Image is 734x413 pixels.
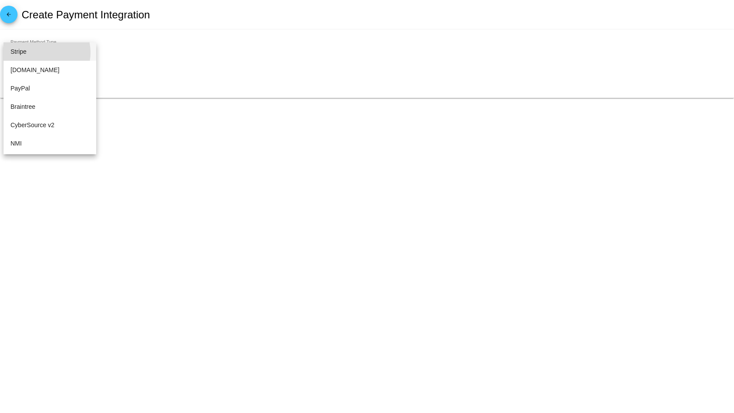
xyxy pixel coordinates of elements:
span: Stripe [10,42,89,61]
span: CyberSource v2 [10,116,89,134]
span: NMI [10,134,89,153]
span: Braintree [10,97,89,116]
span: PayPal [10,79,89,97]
span: Paya v1 [10,153,89,171]
span: [DOMAIN_NAME] [10,61,89,79]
